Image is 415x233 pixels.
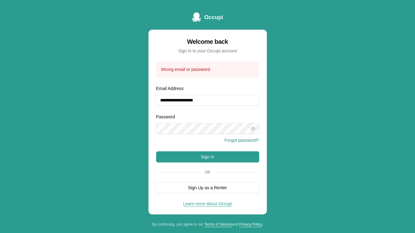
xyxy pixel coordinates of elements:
[192,12,223,22] a: Occupi
[156,182,259,193] button: Sign Up as a Renter
[183,201,232,206] a: Learn more about Occupi
[204,222,232,227] a: Terms of Service
[148,222,267,227] div: By continuing, you agree to our and .
[156,48,259,54] div: Sign in to your Occupi account
[156,86,184,91] label: Email Address
[202,170,213,175] span: Or
[204,13,223,22] span: Occupi
[161,66,254,72] div: Wrong email or password.
[156,114,175,119] label: Password
[156,37,259,46] div: Welcome back
[239,222,262,227] a: Privacy Policy
[156,151,259,162] button: Sign In
[224,137,259,143] button: Forgot password?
